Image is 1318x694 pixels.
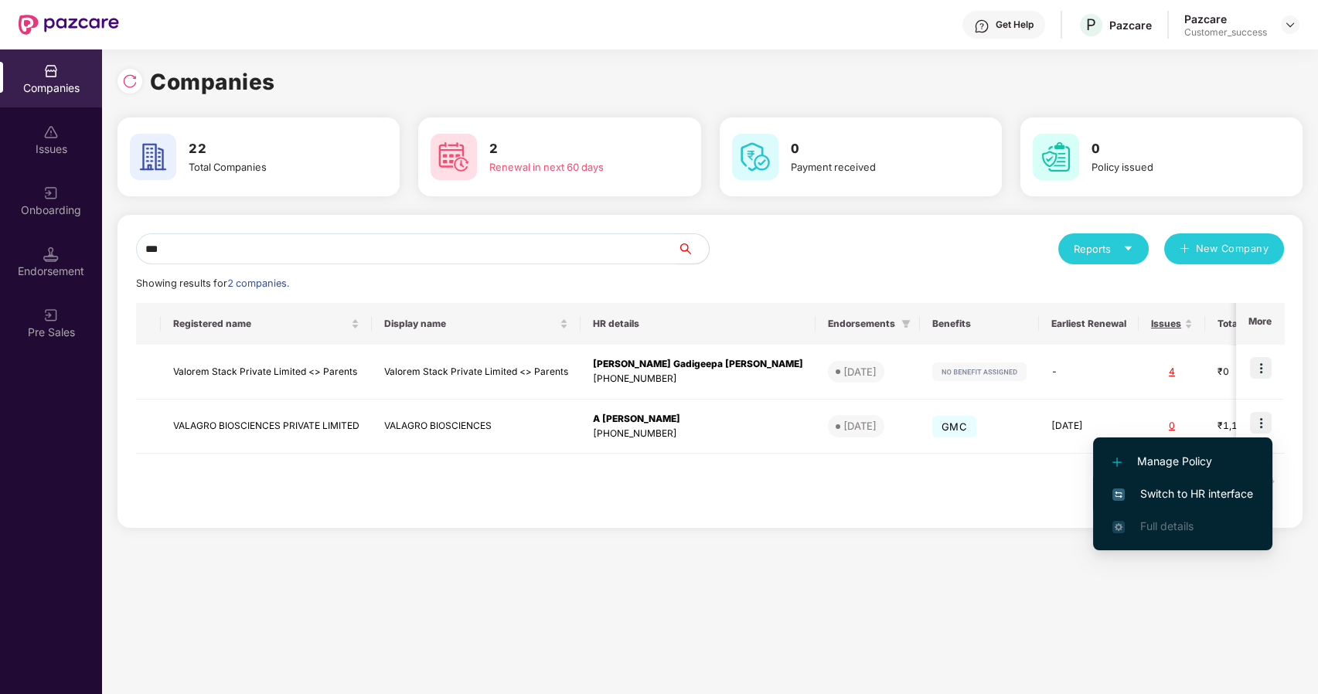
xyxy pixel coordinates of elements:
[1250,357,1272,379] img: icon
[1112,521,1125,533] img: svg+xml;base64,PHN2ZyB4bWxucz0iaHR0cDovL3d3dy53My5vcmcvMjAwMC9zdmciIHdpZHRoPSIxNi4zNjMiIGhlaWdodD...
[593,357,803,372] div: [PERSON_NAME] Gadigeepa [PERSON_NAME]
[593,412,803,427] div: A [PERSON_NAME]
[1112,485,1253,502] span: Switch to HR interface
[843,364,877,379] div: [DATE]
[1184,12,1267,26] div: Pazcare
[898,315,914,333] span: filter
[677,233,710,264] button: search
[1164,233,1284,264] button: plusNew Company
[1109,18,1152,32] div: Pazcare
[1033,134,1079,180] img: svg+xml;base64,PHN2ZyB4bWxucz0iaHR0cDovL3d3dy53My5vcmcvMjAwMC9zdmciIHdpZHRoPSI2MCIgaGVpZ2h0PSI2MC...
[1039,400,1139,454] td: [DATE]
[1151,419,1193,434] div: 0
[901,319,911,328] span: filter
[1140,519,1194,532] span: Full details
[161,400,372,454] td: VALAGRO BIOSCIENCES PRIVATE LIMITED
[43,185,59,201] img: svg+xml;base64,PHN2ZyB3aWR0aD0iMjAiIGhlaWdodD0iMjAiIHZpZXdCb3g9IjAgMCAyMCAyMCIgZmlsbD0ibm9uZSIgeG...
[372,400,581,454] td: VALAGRO BIOSCIENCES
[791,139,959,159] h3: 0
[372,303,581,345] th: Display name
[384,318,557,330] span: Display name
[1151,318,1181,330] span: Issues
[828,318,895,330] span: Endorsements
[122,73,138,89] img: svg+xml;base64,PHN2ZyBpZD0iUmVsb2FkLTMyeDMyIiB4bWxucz0iaHR0cDovL3d3dy53My5vcmcvMjAwMC9zdmciIHdpZH...
[920,303,1039,345] th: Benefits
[43,308,59,323] img: svg+xml;base64,PHN2ZyB3aWR0aD0iMjAiIGhlaWdodD0iMjAiIHZpZXdCb3g9IjAgMCAyMCAyMCIgZmlsbD0ibm9uZSIgeG...
[19,15,119,35] img: New Pazcare Logo
[43,124,59,140] img: svg+xml;base64,PHN2ZyBpZD0iSXNzdWVzX2Rpc2FibGVkIiB4bWxucz0iaHR0cDovL3d3dy53My5vcmcvMjAwMC9zdmciIH...
[43,247,59,262] img: svg+xml;base64,PHN2ZyB3aWR0aD0iMTQuNSIgaGVpZ2h0PSIxNC41IiB2aWV3Qm94PSIwIDAgMTYgMTYiIGZpbGw9Im5vbm...
[1112,453,1253,470] span: Manage Policy
[1196,241,1269,257] span: New Company
[581,303,816,345] th: HR details
[150,65,275,99] h1: Companies
[791,159,959,175] div: Payment received
[732,134,778,180] img: svg+xml;base64,PHN2ZyB4bWxucz0iaHR0cDovL3d3dy53My5vcmcvMjAwMC9zdmciIHdpZHRoPSI2MCIgaGVpZ2h0PSI2MC...
[996,19,1034,31] div: Get Help
[1218,318,1283,330] span: Total Premium
[1039,345,1139,400] td: -
[173,318,348,330] span: Registered name
[43,63,59,79] img: svg+xml;base64,PHN2ZyBpZD0iQ29tcGFuaWVzIiB4bWxucz0iaHR0cDovL3d3dy53My5vcmcvMjAwMC9zdmciIHdpZHRoPS...
[227,277,289,289] span: 2 companies.
[130,134,176,180] img: svg+xml;base64,PHN2ZyB4bWxucz0iaHR0cDovL3d3dy53My5vcmcvMjAwMC9zdmciIHdpZHRoPSI2MCIgaGVpZ2h0PSI2MC...
[1092,159,1259,175] div: Policy issued
[136,277,289,289] span: Showing results for
[372,345,581,400] td: Valorem Stack Private Limited <> Parents
[1123,243,1133,253] span: caret-down
[593,372,803,386] div: [PHONE_NUMBER]
[974,19,989,34] img: svg+xml;base64,PHN2ZyBpZD0iSGVscC0zMngzMiIgeG1sbnM9Imh0dHA6Ly93d3cudzMub3JnLzIwMDAvc3ZnIiB3aWR0aD...
[1180,243,1190,256] span: plus
[161,345,372,400] td: Valorem Stack Private Limited <> Parents
[489,159,657,175] div: Renewal in next 60 days
[593,427,803,441] div: [PHONE_NUMBER]
[1250,412,1272,434] img: icon
[431,134,477,180] img: svg+xml;base64,PHN2ZyB4bWxucz0iaHR0cDovL3d3dy53My5vcmcvMjAwMC9zdmciIHdpZHRoPSI2MCIgaGVpZ2h0PSI2MC...
[1092,139,1259,159] h3: 0
[1218,419,1295,434] div: ₹1,12,69,000
[843,418,877,434] div: [DATE]
[1151,365,1193,379] div: 4
[1039,303,1139,345] th: Earliest Renewal
[1184,26,1267,39] div: Customer_success
[1086,15,1096,34] span: P
[1218,365,1295,379] div: ₹0
[189,159,356,175] div: Total Companies
[932,416,976,437] span: GMC
[1205,303,1307,345] th: Total Premium
[161,303,372,345] th: Registered name
[189,139,356,159] h3: 22
[1112,488,1125,501] img: svg+xml;base64,PHN2ZyB4bWxucz0iaHR0cDovL3d3dy53My5vcmcvMjAwMC9zdmciIHdpZHRoPSIxNiIgaGVpZ2h0PSIxNi...
[1284,19,1296,31] img: svg+xml;base64,PHN2ZyBpZD0iRHJvcGRvd24tMzJ4MzIiIHhtbG5zPSJodHRwOi8vd3d3LnczLm9yZy8yMDAwL3N2ZyIgd2...
[1139,303,1205,345] th: Issues
[932,362,1027,381] img: svg+xml;base64,PHN2ZyB4bWxucz0iaHR0cDovL3d3dy53My5vcmcvMjAwMC9zdmciIHdpZHRoPSIxMjIiIGhlaWdodD0iMj...
[677,243,709,255] span: search
[1112,458,1122,467] img: svg+xml;base64,PHN2ZyB4bWxucz0iaHR0cDovL3d3dy53My5vcmcvMjAwMC9zdmciIHdpZHRoPSIxMi4yMDEiIGhlaWdodD...
[489,139,657,159] h3: 2
[1074,241,1133,257] div: Reports
[1236,303,1284,345] th: More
